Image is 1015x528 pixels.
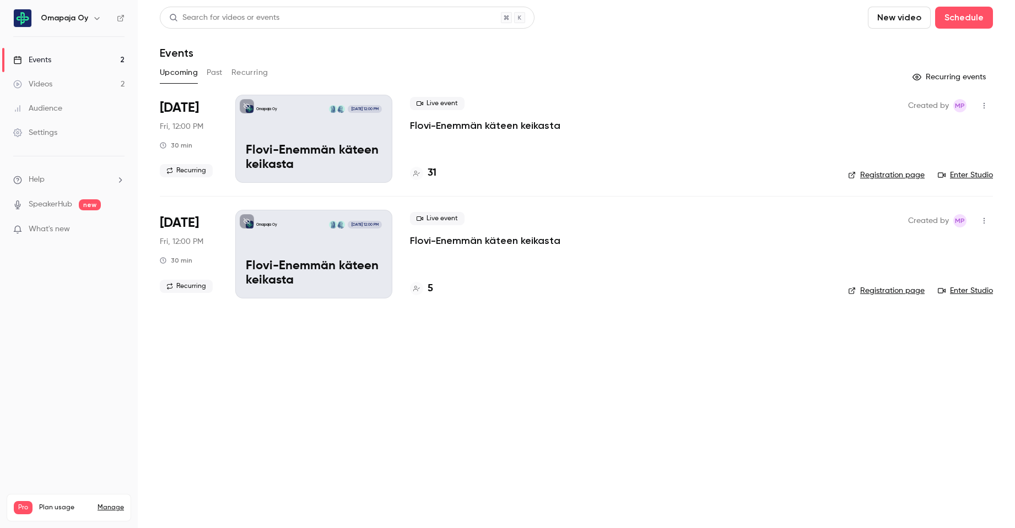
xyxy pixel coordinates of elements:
a: Flovi-Enemmän käteen keikastaOmapaja OyMaaret PeltoniemiEveliina Pannula[DATE] 12:00 PMFlovi-Enem... [235,95,392,183]
div: Search for videos or events [169,12,279,24]
span: Maaret Peltoniemi [953,99,967,112]
button: Recurring [231,64,268,81]
span: Live event [410,212,465,225]
span: Plan usage [39,503,91,512]
a: Manage [98,503,124,512]
p: Flovi-Enemmän käteen keikasta [246,144,382,172]
span: new [79,199,101,210]
div: 30 min [160,256,192,265]
iframe: Noticeable Trigger [111,225,125,235]
h6: Omapaja Oy [41,13,88,24]
a: Enter Studio [938,170,993,181]
a: Flovi-Enemmän käteen keikastaOmapaja OyMaaret PeltoniemiEveliina Pannula[DATE] 12:00 PMFlovi-Enem... [235,210,392,298]
span: Maaret Peltoniemi [953,214,967,227]
p: Omapaja Oy [256,106,277,112]
span: MP [955,214,965,227]
h4: 5 [428,281,433,296]
div: Audience [13,103,62,114]
span: Recurring [160,280,213,293]
div: Settings [13,127,57,138]
button: Upcoming [160,64,198,81]
button: Schedule [935,7,993,29]
a: Registration page [848,170,925,181]
span: Pro [14,501,33,514]
img: Eveliina Pannula [329,221,337,228]
a: Flovi-Enemmän käteen keikasta [410,119,560,132]
p: Omapaja Oy [256,222,277,227]
a: 31 [410,166,436,181]
img: Eveliina Pannula [329,105,337,113]
span: Live event [410,97,465,110]
span: Created by [908,214,949,227]
span: [DATE] 12:00 PM [348,105,381,113]
h4: 31 [428,166,436,181]
img: Maaret Peltoniemi [337,105,345,113]
span: Fri, 12:00 PM [160,121,203,132]
img: Omapaja Oy [14,9,31,27]
button: New video [868,7,931,29]
a: 5 [410,281,433,296]
span: Fri, 12:00 PM [160,236,203,247]
a: Flovi-Enemmän käteen keikasta [410,234,560,247]
span: Help [29,174,45,186]
button: Recurring events [908,68,993,86]
li: help-dropdown-opener [13,174,125,186]
h1: Events [160,46,193,59]
a: Enter Studio [938,285,993,296]
div: Videos [13,79,52,90]
div: Sep 12 Fri, 12:00 PM (Europe/Helsinki) [160,95,218,183]
span: Created by [908,99,949,112]
span: MP [955,99,965,112]
a: SpeakerHub [29,199,72,210]
button: Past [207,64,223,81]
div: Sep 19 Fri, 12:00 PM (Europe/Helsinki) [160,210,218,298]
div: Events [13,55,51,66]
div: 30 min [160,141,192,150]
span: [DATE] [160,214,199,232]
img: Maaret Peltoniemi [337,221,345,228]
span: [DATE] [160,99,199,117]
span: What's new [29,224,70,235]
p: Flovi-Enemmän käteen keikasta [246,259,382,288]
span: Recurring [160,164,213,177]
span: [DATE] 12:00 PM [348,221,381,228]
a: Registration page [848,285,925,296]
